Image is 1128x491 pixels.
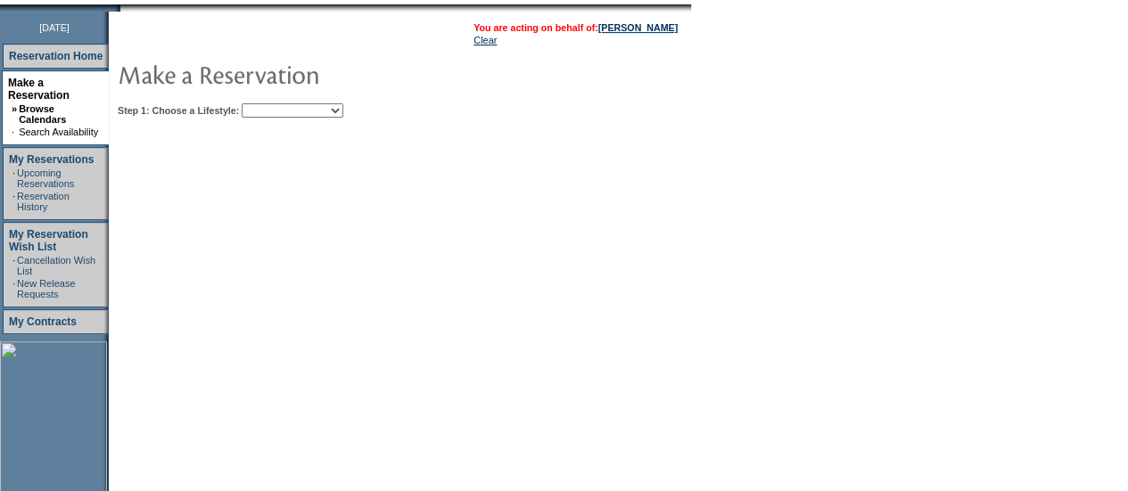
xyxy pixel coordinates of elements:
[19,103,66,125] a: Browse Calendars
[12,168,15,189] td: ·
[598,22,678,33] a: [PERSON_NAME]
[9,153,94,166] a: My Reservations
[17,168,74,189] a: Upcoming Reservations
[8,77,70,102] a: Make a Reservation
[120,4,122,12] img: blank.gif
[9,315,77,328] a: My Contracts
[39,22,70,33] span: [DATE]
[473,35,497,45] a: Clear
[12,127,17,137] td: ·
[12,191,15,212] td: ·
[12,103,17,114] b: »
[114,4,120,12] img: promoShadowLeftCorner.gif
[9,50,103,62] a: Reservation Home
[9,228,88,253] a: My Reservation Wish List
[118,105,239,116] b: Step 1: Choose a Lifestyle:
[17,278,75,299] a: New Release Requests
[17,255,95,276] a: Cancellation Wish List
[17,191,70,212] a: Reservation History
[118,56,474,92] img: pgTtlMakeReservation.gif
[19,127,98,137] a: Search Availability
[12,255,15,276] td: ·
[12,278,15,299] td: ·
[473,22,678,33] span: You are acting on behalf of:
